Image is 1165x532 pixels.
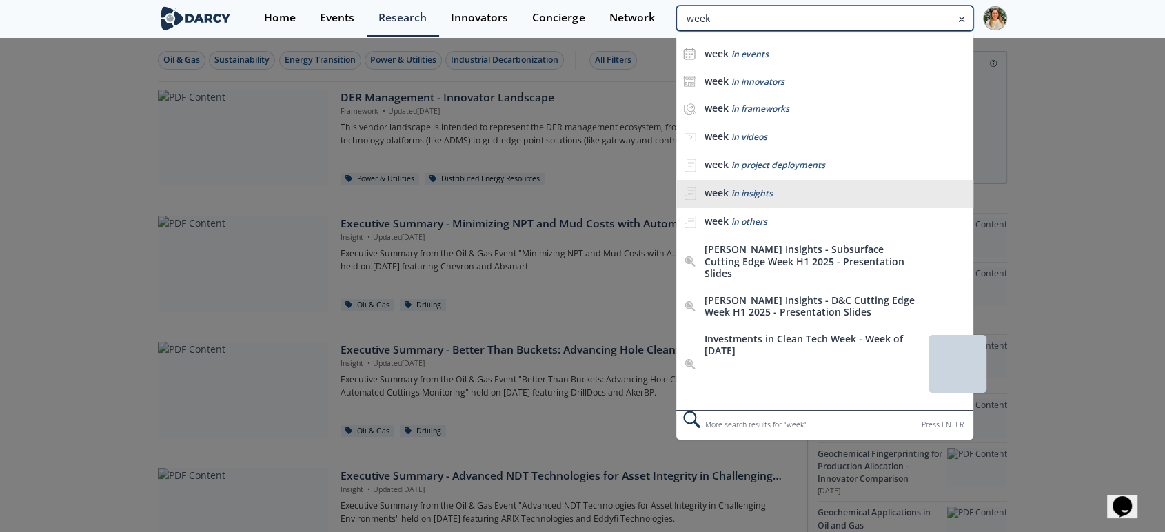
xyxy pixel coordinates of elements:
img: logo-wide.svg [158,6,233,30]
b: week [705,130,729,143]
div: [PERSON_NAME] Insights - Subsurface Cutting Edge Week H1 2025 - Presentation Slides [705,243,921,280]
img: icon [683,48,696,60]
iframe: chat widget [1107,477,1151,518]
b: week [705,158,729,171]
b: week [705,47,729,60]
div: Innovators [451,12,508,23]
div: Events [320,12,354,23]
b: week [705,101,729,114]
input: Advanced Search [676,6,973,31]
b: week [705,74,729,88]
img: icon [683,75,696,88]
span: in events [731,48,769,60]
div: Investments in Clean Tech Week - Week of [DATE] [705,333,921,357]
span: in innovators [731,76,784,88]
span: in frameworks [731,103,789,114]
div: [PERSON_NAME] Insights - D&C Cutting Edge Week H1 2025 - Presentation Slides [705,294,921,318]
img: Profile [983,6,1007,30]
span: in insights [731,187,773,199]
span: in videos [731,131,767,143]
div: Network [609,12,654,23]
div: More search results for " week " [676,410,973,440]
div: Concierge [532,12,585,23]
span: in others [731,216,767,227]
b: week [705,214,729,227]
div: Research [378,12,427,23]
div: Press ENTER [922,418,964,432]
div: Home [264,12,296,23]
span: in project deployments [731,159,825,171]
b: week [705,186,729,199]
